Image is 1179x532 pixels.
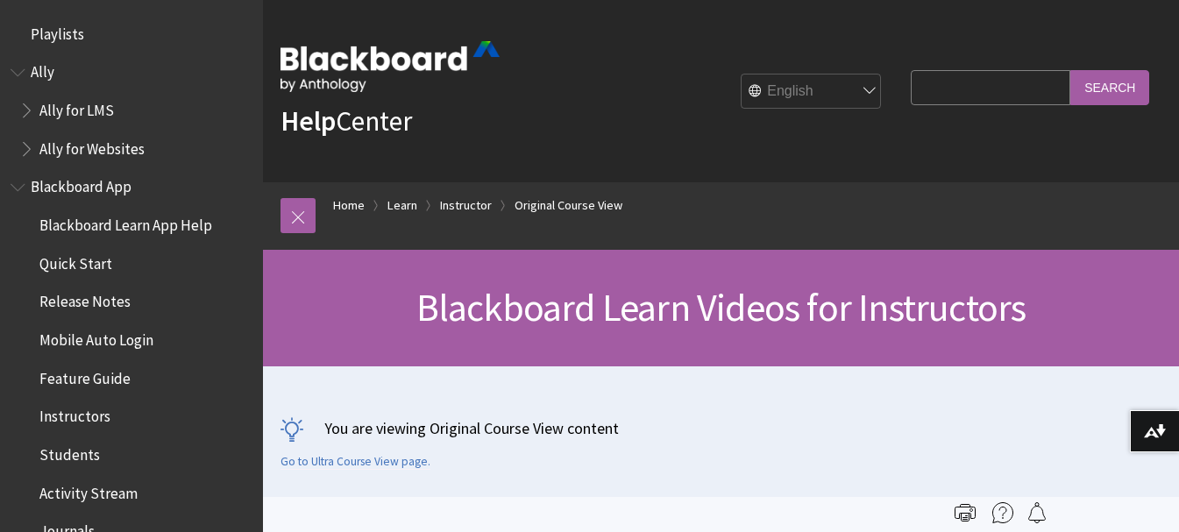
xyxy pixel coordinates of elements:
[39,479,138,502] span: Activity Stream
[39,96,114,119] span: Ally for LMS
[440,195,492,216] a: Instructor
[281,103,412,138] a: HelpCenter
[39,364,131,387] span: Feature Guide
[416,283,1026,331] span: Blackboard Learn Videos for Instructors
[281,41,500,92] img: Blackboard by Anthology
[11,58,252,164] nav: Book outline for Anthology Ally Help
[992,502,1013,523] img: More help
[31,58,54,82] span: Ally
[515,195,622,216] a: Original Course View
[387,195,417,216] a: Learn
[39,440,100,464] span: Students
[39,325,153,349] span: Mobile Auto Login
[742,74,882,110] select: Site Language Selector
[39,402,110,426] span: Instructors
[955,502,976,523] img: Print
[39,134,145,158] span: Ally for Websites
[39,287,131,311] span: Release Notes
[333,195,365,216] a: Home
[31,173,131,196] span: Blackboard App
[281,454,430,470] a: Go to Ultra Course View page.
[281,417,1161,439] p: You are viewing Original Course View content
[39,210,212,234] span: Blackboard Learn App Help
[39,249,112,273] span: Quick Start
[31,19,84,43] span: Playlists
[11,19,252,49] nav: Book outline for Playlists
[1070,70,1149,104] input: Search
[281,103,336,138] strong: Help
[1026,502,1048,523] img: Follow this page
